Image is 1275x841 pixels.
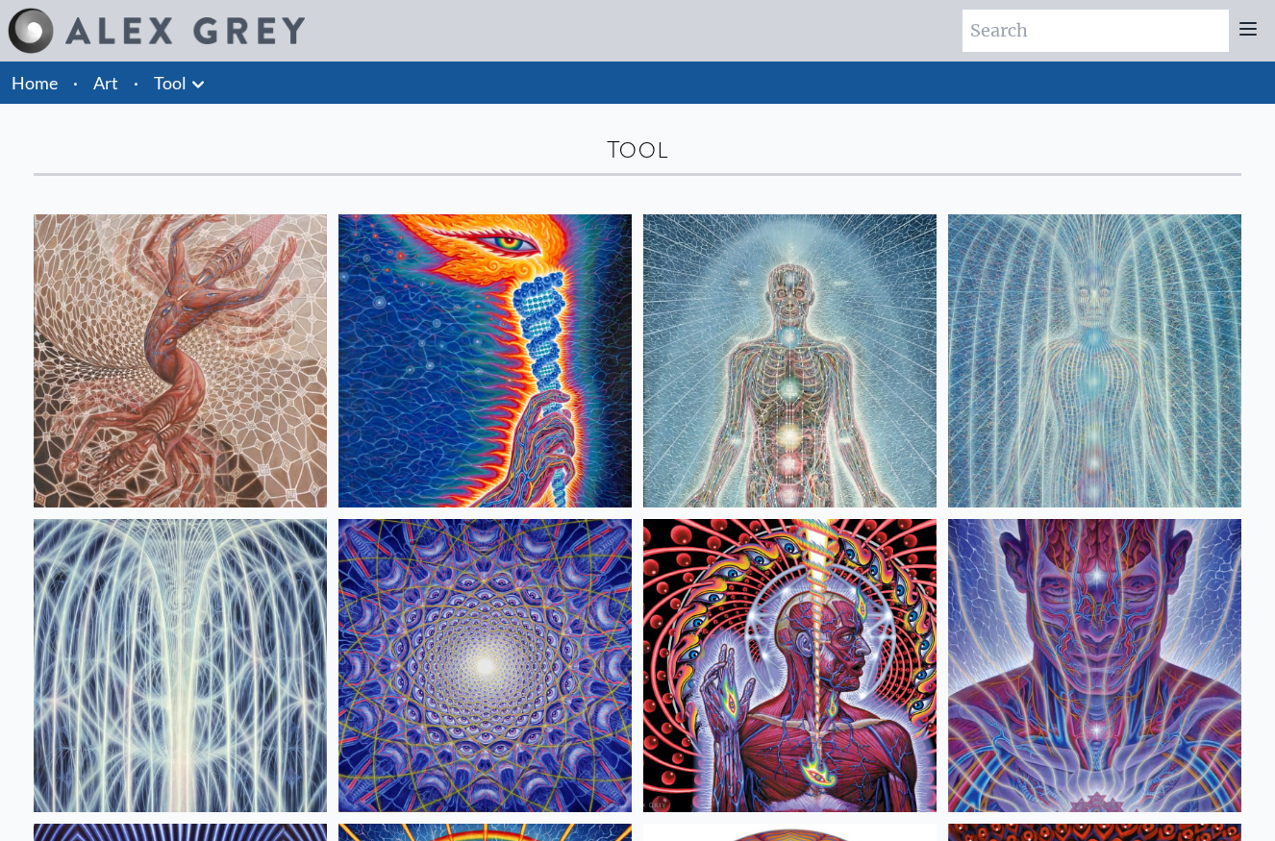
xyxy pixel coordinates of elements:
[154,69,187,96] a: Tool
[948,519,1241,812] img: Mystic Eye, 2018, Alex Grey
[126,62,146,104] li: ·
[65,62,86,104] li: ·
[962,10,1229,52] input: Search
[34,135,1241,165] div: Tool
[93,69,118,96] a: Art
[12,72,58,93] a: Home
